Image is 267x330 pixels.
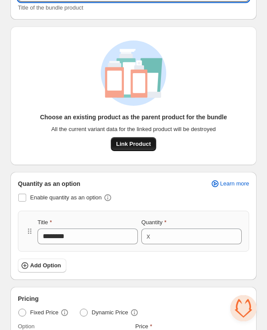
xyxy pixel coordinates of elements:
[147,231,150,242] div: x
[30,308,58,317] span: Fixed Price
[18,259,66,273] button: Add Option
[141,218,166,227] label: Quantity
[30,261,61,270] span: Add Option
[111,137,156,151] button: Link Product
[205,177,254,191] a: Learn more
[230,295,257,321] a: Open chat
[220,180,249,187] span: Learn more
[92,308,128,317] span: Dynamic Price
[116,140,151,148] span: Link Product
[51,125,216,134] span: All the current variant data for the linked product will be destroyed
[18,294,38,303] span: Pricing
[18,179,80,188] span: Quantity as an option
[38,218,52,227] label: Title
[18,4,83,11] span: Title of the bundle product
[40,113,227,121] h3: Choose an existing product as the parent product for the bundle
[30,194,102,201] span: Enable quantity as an option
